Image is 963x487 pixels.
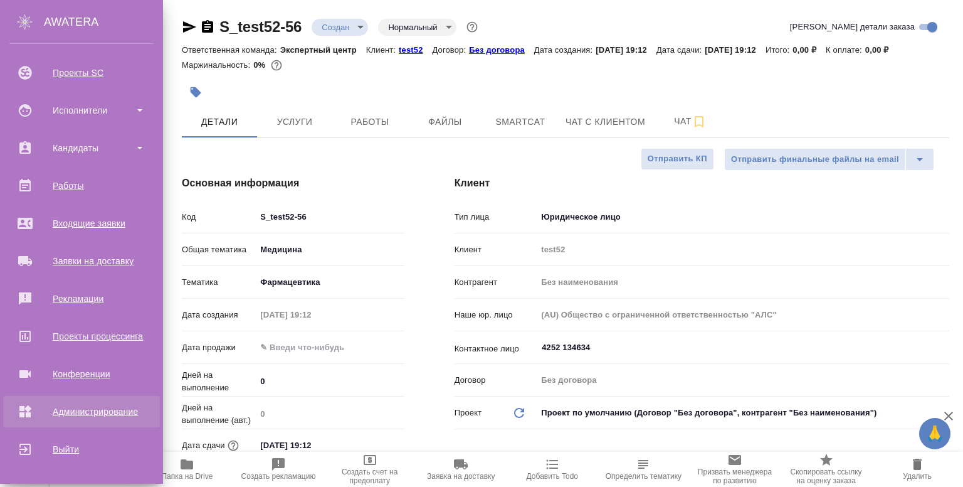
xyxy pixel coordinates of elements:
span: Отправить финальные файлы на email [731,153,899,167]
span: [PERSON_NAME] детали заказа [790,21,915,33]
p: Тематика [182,276,256,289]
p: Код [182,211,256,223]
a: Выйти [3,434,160,465]
div: Входящие заявки [9,214,154,233]
a: Без договора [469,44,534,55]
span: Удалить [903,472,932,481]
p: Дата создания [182,309,256,321]
span: Создать рекламацию [241,472,316,481]
p: Клиент: [366,45,399,55]
button: Если добавить услуги и заполнить их объемом, то дата рассчитается автоматически [225,437,241,454]
a: Рекламации [3,283,160,314]
p: 0% [253,60,268,70]
div: Проекты SC [9,63,154,82]
p: Дней на выполнение [182,369,256,394]
a: test52 [399,44,432,55]
input: Пустое поле [537,273,949,291]
span: Чат с клиентом [566,114,645,130]
p: Договор [455,374,537,387]
div: Проекты процессинга [9,327,154,346]
button: Добавить Todo [507,452,598,487]
button: Создать счет на предоплату [324,452,416,487]
div: Фармацевтика [256,272,404,293]
div: Конференции [9,365,154,383]
button: Нормальный [384,22,441,33]
span: Детали [189,114,250,130]
div: Администрирование [9,402,154,421]
button: Заявка на доставку [415,452,507,487]
span: Скопировать ссылку на оценку заказа [788,468,865,485]
button: Создать рекламацию [233,452,324,487]
button: Добавить тэг [182,78,209,106]
button: Скопировать ссылку [200,19,215,35]
button: Удалить [871,452,963,487]
div: Юридическое лицо [537,206,949,228]
button: Отправить КП [641,148,714,170]
div: Выйти [9,440,154,459]
div: AWATERA [44,9,163,35]
p: Итого: [766,45,792,55]
p: Договор: [433,45,470,55]
p: К оплате: [826,45,865,55]
span: Работы [340,114,400,130]
p: Дата создания: [534,45,596,55]
p: Без договора [469,45,534,55]
span: Отправить КП [648,152,707,166]
p: Маржинальность: [182,60,253,70]
div: Создан [378,19,456,36]
a: Заявки на доставку [3,245,160,277]
input: Пустое поле [537,371,949,389]
button: Скопировать ссылку на оценку заказа [781,452,872,487]
span: Smartcat [490,114,550,130]
span: Чат [660,114,720,129]
input: Пустое поле [256,306,366,324]
a: Работы [3,170,160,201]
p: Проект [455,407,482,419]
button: Определить тематику [598,452,690,487]
button: Отправить финальные файлы на email [724,148,906,171]
p: Тип лица [455,211,537,223]
p: Контактное лицо [455,343,537,355]
div: Работы [9,176,154,195]
p: Контрагент [455,276,537,289]
button: Open [942,346,945,349]
span: Папка на Drive [161,472,213,481]
a: Конференции [3,358,160,390]
p: Общая тематика [182,243,256,256]
p: Наше юр. лицо [455,309,537,321]
input: Пустое поле [256,405,404,423]
button: Доп статусы указывают на важность/срочность заказа [464,19,480,35]
span: 🙏 [924,420,945,447]
button: Скопировать ссылку для ЯМессенджера [182,19,197,35]
div: Рекламации [9,289,154,308]
p: Клиент [455,243,537,256]
button: Папка на Drive [142,452,233,487]
input: ✎ Введи что-нибудь [256,436,366,454]
div: Проект по умолчанию (Договор "Без договора", контрагент "Без наименования") [537,402,949,424]
input: Пустое поле [537,240,949,259]
p: Дата сдачи [182,439,225,452]
span: Добавить Todo [527,472,578,481]
p: Экспертный центр [280,45,366,55]
a: Администрирование [3,396,160,427]
span: Призвать менеджера по развитию [697,468,773,485]
a: Входящие заявки [3,208,160,239]
span: Определить тематику [606,472,681,481]
button: 🙏 [919,418,950,449]
p: 0,00 ₽ [865,45,898,55]
h4: Основная информация [182,176,404,191]
span: Услуги [265,114,325,130]
p: Дата сдачи: [656,45,705,55]
a: S_test52-56 [219,18,302,35]
p: Ответственная команда: [182,45,280,55]
svg: Подписаться [692,114,707,129]
input: ✎ Введи что-нибудь [256,208,404,226]
input: ✎ Введи что-нибудь [256,372,404,390]
div: Создан [312,19,368,36]
button: 0.00 RUB; [268,57,285,73]
div: split button [724,148,934,171]
p: test52 [399,45,432,55]
div: Кандидаты [9,139,154,158]
a: Проекты SC [3,57,160,88]
button: Создан [318,22,353,33]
